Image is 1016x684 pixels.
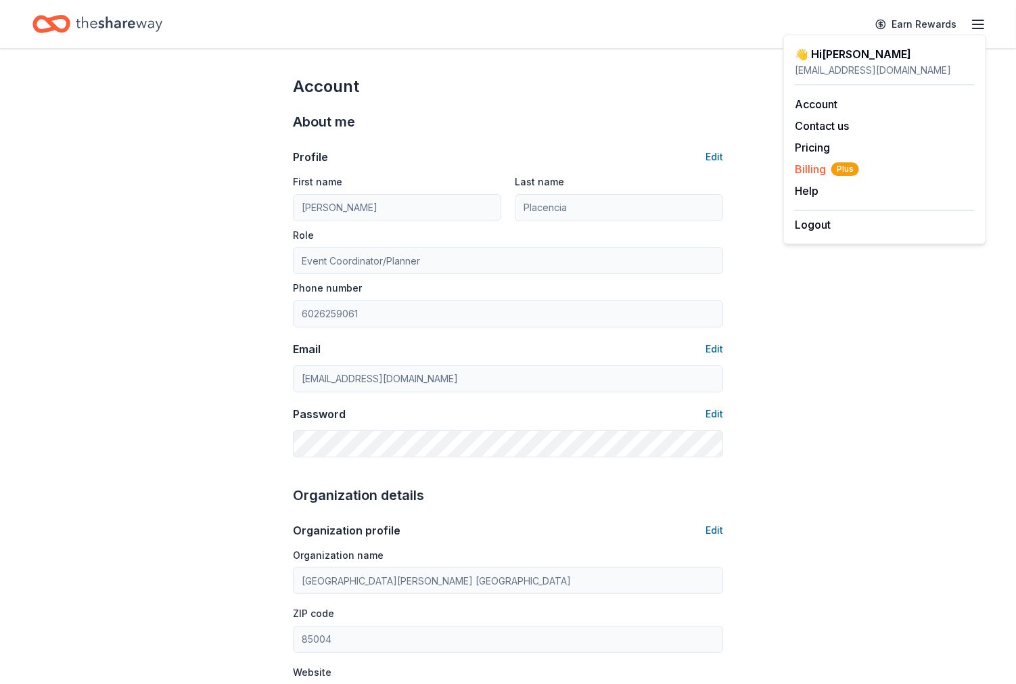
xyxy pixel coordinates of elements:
a: Pricing [795,141,830,154]
label: Phone number [293,281,362,295]
span: Plus [831,162,859,176]
button: Edit [706,341,723,357]
div: About me [293,111,723,133]
div: Password [293,406,346,422]
button: BillingPlus [795,161,859,177]
span: Billing [795,161,859,177]
div: Account [293,76,723,97]
button: Help [795,183,818,199]
div: [EMAIL_ADDRESS][DOMAIN_NAME] [795,62,975,78]
label: Last name [515,175,564,189]
div: Profile [293,149,328,165]
button: Edit [706,149,723,165]
label: First name [293,175,342,189]
button: Contact us [795,118,849,134]
a: Home [32,8,162,40]
label: Organization name [293,549,384,562]
button: Logout [795,216,831,233]
div: Organization profile [293,522,400,539]
label: Website [293,666,331,679]
label: ZIP code [293,607,334,620]
button: Edit [706,522,723,539]
a: Account [795,97,837,111]
div: Email [293,341,321,357]
button: Edit [706,406,723,422]
a: Earn Rewards [867,12,965,37]
div: Organization details [293,484,723,506]
div: 👋 Hi [PERSON_NAME] [795,46,975,62]
label: Role [293,229,314,242]
input: 12345 (U.S. only) [293,626,723,653]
